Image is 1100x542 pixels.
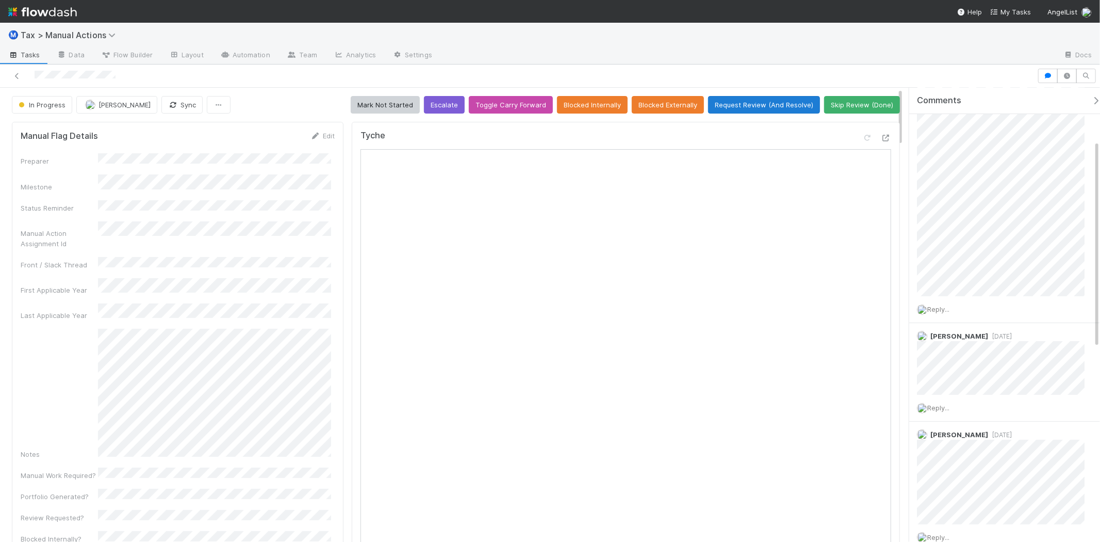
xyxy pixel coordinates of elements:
img: logo-inverted-e16ddd16eac7371096b0.svg [8,3,77,21]
a: Flow Builder [93,47,161,64]
div: Notes [21,449,98,459]
h5: Manual Flag Details [21,131,98,141]
h5: Tyche [360,131,385,141]
span: AngelList [1047,8,1077,16]
a: Data [48,47,93,64]
img: avatar_66854b90-094e-431f-b713-6ac88429a2b8.png [917,429,927,440]
a: Automation [212,47,278,64]
button: Request Review (And Resolve) [708,96,820,114]
button: Escalate [424,96,465,114]
div: Last Applicable Year [21,310,98,321]
button: Toggle Carry Forward [469,96,553,114]
a: My Tasks [990,7,1031,17]
span: Ⓜ️ [8,30,19,39]
a: Team [278,47,325,64]
span: Reply... [927,404,949,412]
a: Docs [1055,47,1100,64]
div: Help [957,7,982,17]
span: Reply... [927,533,949,541]
span: Tax > Manual Actions [21,30,121,40]
a: Edit [310,132,335,140]
img: avatar_66854b90-094e-431f-b713-6ac88429a2b8.png [1081,7,1092,18]
button: Blocked Internally [557,96,628,114]
span: [PERSON_NAME] [930,431,988,439]
div: Manual Work Required? [21,470,98,481]
button: Blocked Externally [632,96,704,114]
span: My Tasks [990,8,1031,16]
img: avatar_66854b90-094e-431f-b713-6ac88429a2b8.png [917,305,927,315]
a: Layout [161,47,212,64]
button: [PERSON_NAME] [76,96,157,114]
span: Tasks [8,50,40,60]
span: [DATE] [988,431,1012,439]
div: First Applicable Year [21,285,98,295]
a: Settings [384,47,440,64]
div: Manual Action Assignment Id [21,228,98,249]
div: Portfolio Generated? [21,491,98,502]
span: Flow Builder [101,50,153,60]
span: Comments [917,95,961,106]
img: avatar_66854b90-094e-431f-b713-6ac88429a2b8.png [917,403,927,413]
span: Reply... [927,305,949,313]
span: [DATE] [988,332,1012,340]
div: Review Requested? [21,513,98,523]
img: avatar_45ea4894-10ca-450f-982d-dabe3bd75b0b.png [917,331,927,341]
button: Skip Review (Done) [824,96,900,114]
button: Sync [161,96,203,114]
span: [PERSON_NAME] [98,101,151,109]
div: Milestone [21,182,98,192]
img: avatar_66854b90-094e-431f-b713-6ac88429a2b8.png [85,100,95,110]
button: Mark Not Started [351,96,420,114]
div: Status Reminder [21,203,98,213]
div: Preparer [21,156,98,166]
a: Analytics [325,47,384,64]
div: Front / Slack Thread [21,260,98,270]
span: [PERSON_NAME] [930,332,988,340]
